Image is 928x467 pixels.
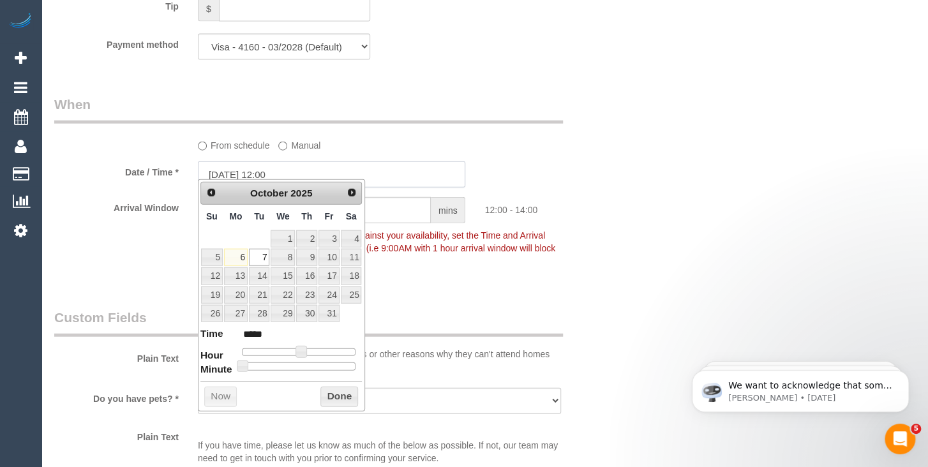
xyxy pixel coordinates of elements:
img: Automaid Logo [8,13,33,31]
span: mins [431,197,466,223]
a: 17 [318,267,339,285]
span: To make this booking count against your availability, set the Time and Arrival Window to match a ... [198,230,555,266]
a: 16 [296,267,317,285]
label: Date / Time * [45,161,188,179]
span: October [250,188,288,198]
span: Wednesday [276,211,290,221]
button: Now [204,387,237,407]
button: Done [320,387,358,407]
dt: Minute [200,362,232,378]
legend: When [54,95,563,124]
a: 26 [201,305,223,322]
a: 1 [271,230,295,248]
label: Arrival Window [45,197,188,214]
a: 6 [224,249,248,266]
a: 30 [296,305,317,322]
dt: Hour [200,348,223,364]
a: 22 [271,286,295,304]
a: 15 [271,267,295,285]
a: 21 [249,286,269,304]
a: 14 [249,267,269,285]
legend: Custom Fields [54,308,563,337]
span: Monday [229,211,242,221]
a: 12 [201,267,223,285]
label: From schedule [198,135,270,152]
span: Thursday [301,211,312,221]
a: 29 [271,305,295,322]
label: Plain Text [45,426,188,443]
iframe: Intercom notifications message [673,343,928,433]
p: Message from Ellie, sent 1w ago [56,49,220,61]
span: Saturday [346,211,357,221]
span: 2025 [290,188,312,198]
a: 9 [296,249,317,266]
a: 13 [224,267,248,285]
input: DD/MM/YYYY HH:MM [198,161,466,188]
div: 12:00 - 14:00 [475,197,618,216]
a: 20 [224,286,248,304]
span: Next [347,188,357,198]
a: 27 [224,305,248,322]
label: Payment method [45,34,188,51]
span: Prev [206,188,216,198]
a: Next [343,184,361,202]
span: 5 [911,424,921,434]
dt: Time [200,327,223,343]
a: 7 [249,249,269,266]
a: 25 [341,286,362,304]
a: 31 [318,305,339,322]
input: Manual [278,142,287,151]
a: 3 [318,230,339,248]
a: 10 [318,249,339,266]
a: 18 [341,267,362,285]
input: From schedule [198,142,207,151]
a: 4 [341,230,362,248]
a: 24 [318,286,339,304]
label: Do you have pets? * [45,388,188,405]
a: 23 [296,286,317,304]
span: Sunday [206,211,218,221]
p: Some of our cleaning teams have allergies or other reasons why they can't attend homes withs pets. [198,348,562,373]
a: 11 [341,249,362,266]
label: Manual [278,135,320,152]
span: Friday [324,211,333,221]
span: We want to acknowledge that some users may be experiencing lag or slower performance in our softw... [56,37,220,212]
p: If you have time, please let us know as much of the below as possible. If not, our team may need ... [198,426,562,464]
a: 28 [249,305,269,322]
a: 5 [201,249,223,266]
a: Prev [202,184,220,202]
a: 19 [201,286,223,304]
iframe: Intercom live chat [885,424,915,454]
a: 2 [296,230,317,248]
span: Tuesday [254,211,264,221]
label: Plain Text [45,348,188,365]
a: 8 [271,249,295,266]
